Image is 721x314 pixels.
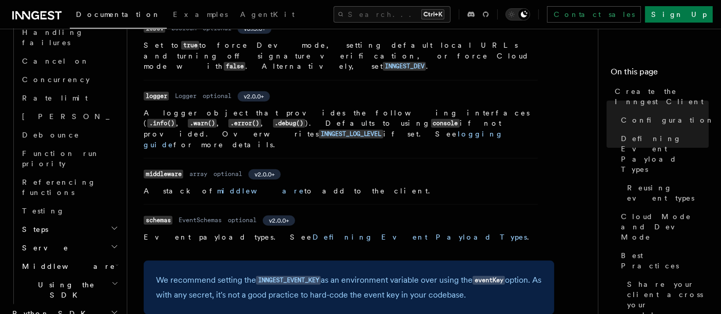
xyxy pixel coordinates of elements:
[188,119,217,128] code: .warn()
[228,216,257,224] dd: optional
[621,250,709,271] span: Best Practices
[505,8,530,21] button: Toggle dark mode
[615,86,709,107] span: Create the Inngest Client
[213,170,242,178] dd: optional
[18,257,121,276] button: Middleware
[22,94,88,102] span: Rate limit
[144,40,538,72] p: Set to to force Dev mode, setting default local URLs and turning off signature verification, or f...
[70,3,167,29] a: Documentation
[175,92,197,100] dd: Logger
[18,261,115,271] span: Middleware
[144,170,183,179] code: middleware
[621,133,709,174] span: Defining Event Payload Types
[18,239,121,257] button: Serve
[18,52,121,70] a: Cancel on
[627,183,709,203] span: Reusing event types
[144,92,169,101] code: logger
[18,224,48,234] span: Steps
[611,66,709,82] h4: On this page
[18,126,121,144] a: Debounce
[22,75,90,84] span: Concurrency
[228,119,261,128] code: .error()
[313,233,527,241] a: Defining Event Payload Types
[22,57,89,65] span: Cancel on
[421,9,444,19] kbd: Ctrl+K
[319,130,383,139] code: INNGEST_LOG_LEVEL
[255,170,275,179] span: v2.0.0+
[617,207,709,246] a: Cloud Mode and Dev Mode
[144,108,538,150] p: A logger object that provides the following interfaces ( , , , ). Defaults to using if not provid...
[621,211,709,242] span: Cloud Mode and Dev Mode
[334,6,451,23] button: Search...Ctrl+K
[269,217,289,225] span: v2.0.0+
[189,170,207,178] dd: array
[473,276,505,285] code: eventKey
[22,112,172,121] span: [PERSON_NAME]
[273,119,305,128] code: .debug()
[22,131,80,139] span: Debounce
[18,89,121,107] a: Rate limit
[645,6,713,23] a: Sign Up
[18,107,121,126] a: [PERSON_NAME]
[156,273,542,302] p: We recommend setting the as an environment variable over using the option. As with any secret, it...
[144,130,503,149] a: logging guide
[240,10,295,18] span: AgentKit
[611,82,709,111] a: Create the Inngest Client
[319,130,383,138] a: INNGEST_LOG_LEVEL
[547,6,641,23] a: Contact sales
[167,3,234,28] a: Examples
[22,207,65,215] span: Testing
[18,173,121,202] a: Referencing functions
[173,10,228,18] span: Examples
[144,216,172,225] code: schemas
[18,243,69,253] span: Serve
[179,216,222,224] dd: EventSchemas
[431,119,460,128] code: console
[383,62,426,70] a: INNGEST_DEV
[144,232,538,242] p: Event payload types. See .
[18,70,121,89] a: Concurrency
[18,144,121,173] a: Function run priority
[617,111,709,129] a: Configuration
[22,149,100,168] span: Function run priority
[18,276,121,304] button: Using the SDK
[621,115,714,125] span: Configuration
[144,186,538,196] p: A stack of to add to the client.
[18,220,121,239] button: Steps
[224,62,245,71] code: false
[256,276,321,285] code: INNGEST_EVENT_KEY
[181,41,199,50] code: true
[203,92,231,100] dd: optional
[217,187,304,195] a: middleware
[18,280,111,300] span: Using the SDK
[623,179,709,207] a: Reusing event types
[18,23,121,52] a: Handling failures
[234,3,301,28] a: AgentKit
[617,129,709,179] a: Defining Event Payload Types
[256,275,321,285] a: INNGEST_EVENT_KEY
[244,92,264,101] span: v2.0.0+
[76,10,161,18] span: Documentation
[22,178,96,197] span: Referencing functions
[617,246,709,275] a: Best Practices
[18,202,121,220] a: Testing
[147,119,176,128] code: .info()
[383,62,426,71] code: INNGEST_DEV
